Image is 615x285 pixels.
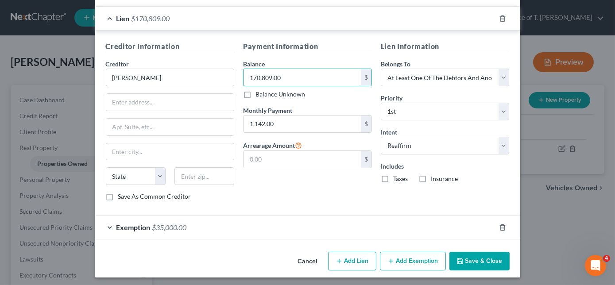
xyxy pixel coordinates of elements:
[106,41,235,52] h5: Creditor Information
[361,116,371,132] div: $
[380,252,446,270] button: Add Exemption
[132,14,170,23] span: $170,809.00
[361,69,371,86] div: $
[244,116,361,132] input: 0.00
[393,174,408,183] label: Taxes
[244,69,361,86] input: 0.00
[243,41,372,52] h5: Payment Information
[361,151,371,168] div: $
[106,69,235,86] input: Search creditor by name...
[174,167,234,185] input: Enter zip...
[106,119,234,135] input: Apt, Suite, etc...
[116,14,130,23] span: Lien
[243,140,302,150] label: Arrearage Amount
[603,255,610,262] span: 4
[152,223,187,231] span: $35,000.00
[381,60,410,68] span: Belongs To
[381,94,402,102] span: Priority
[585,255,606,276] iframe: Intercom live chat
[381,127,397,137] label: Intent
[243,106,292,115] label: Monthly Payment
[381,41,510,52] h5: Lien Information
[244,151,361,168] input: 0.00
[431,174,458,183] label: Insurance
[116,223,151,231] span: Exemption
[106,60,129,68] span: Creditor
[328,252,376,270] button: Add Lien
[243,59,265,69] label: Balance
[449,252,510,270] button: Save & Close
[291,253,325,270] button: Cancel
[381,162,510,171] label: Includes
[106,94,234,111] input: Enter address...
[255,90,305,99] label: Balance Unknown
[106,143,234,160] input: Enter city...
[118,192,191,201] label: Save As Common Creditor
